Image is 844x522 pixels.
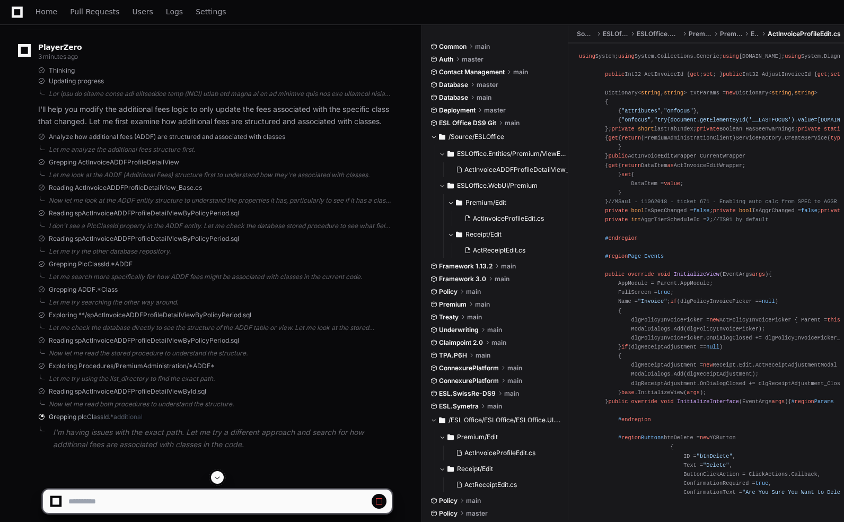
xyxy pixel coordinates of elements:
[713,216,769,223] span: //TS01 by default
[605,235,638,241] span: #
[465,198,506,207] span: Premium/Edit
[452,446,554,460] button: ActInvoiceProfileEdit.cs
[621,416,650,423] span: endregion
[657,271,671,277] span: void
[605,271,768,277] span: ( )
[667,162,673,169] span: as
[739,207,752,214] span: bool
[621,117,650,123] span: "onfocus"
[706,216,709,223] span: 2
[439,93,468,102] span: Database
[53,427,392,451] p: I'm having issues with the exact path. Let me try a different approach and search for how additio...
[49,285,118,294] span: Grepping ADDF.*Class
[618,434,664,441] span: # Buttons
[439,119,496,127] span: ESL Office DS9 Git
[795,90,814,96] span: string
[628,271,654,277] span: override
[631,398,657,405] span: override
[605,271,625,277] span: public
[456,196,462,209] svg: Directory
[505,119,520,127] span: main
[700,434,709,441] span: new
[439,145,569,162] button: ESLOffice.Entities/Premium/ViewEntities/Generated
[772,398,785,405] span: args
[792,398,834,405] span: # Params
[439,364,499,372] span: ConnexurePlatform
[460,243,562,258] button: ActReceiptEdit.cs
[664,180,680,187] span: value
[49,133,285,141] span: Analyze how additional fees (ADDF) are structured and associated with classes
[713,207,736,214] span: private
[689,30,711,38] span: Premium
[618,416,651,423] span: #
[621,434,641,441] span: region
[664,90,683,96] span: string
[464,166,592,174] span: ActInvoiceADDFProfileDetailView_Base.cs
[457,181,538,190] span: ESLOffice.WebUI/Premium
[487,402,502,411] span: main
[608,162,618,169] span: get
[449,416,560,424] span: /ESL Office/ESLOffice/ESLOffice.UI.v1_0/PremiumAdministration
[605,207,628,214] span: private
[487,326,502,334] span: main
[638,126,654,132] span: short
[49,234,239,243] span: Reading spActInvoiceADDFProfileDetailViewByPolicyPeriod.sql
[49,66,75,75] span: Thinking
[491,338,506,347] span: main
[49,336,239,345] span: Reading spActInvoiceADDFProfileDetailViewByPolicyPeriod.sql
[608,135,618,141] span: get
[824,126,843,132] span: static
[608,398,788,405] span: ( )
[49,298,392,307] div: Let me try searching the other way around.
[579,53,595,59] span: using
[703,71,713,77] span: set
[477,93,491,102] span: main
[827,317,840,323] span: this
[661,398,674,405] span: void
[49,273,392,281] div: Let me search more specifically for how ADDF fees might be associated with classes in the current...
[166,8,183,15] span: Logs
[507,364,522,372] span: main
[49,222,392,230] div: I don't see a PlcClassId property in the ADDF entity. Let me check the database stored procedure ...
[439,300,467,309] span: Premium
[706,344,719,350] span: null
[49,324,392,332] div: Let me check the database directly to see the structure of the ADDF table or view. Let me look at...
[671,298,677,304] span: if
[447,147,454,160] svg: Directory
[49,171,392,179] div: Let me look at the ADDF (Additional Fees) structure first to understand how they're associated wi...
[507,377,522,385] span: main
[762,298,775,304] span: null
[439,288,458,296] span: Policy
[133,8,153,15] span: Users
[723,71,742,77] span: public
[657,289,671,295] span: true
[49,349,392,358] div: Now let me read the stored procedure to understand the structure.
[504,389,519,398] span: main
[49,77,104,85] span: Updating progress
[447,463,454,475] svg: Directory
[638,298,667,304] span: "Invoice"
[473,214,544,223] span: ActInvoiceProfileEdit.cs
[477,81,498,89] span: master
[752,271,766,277] span: args
[447,226,569,243] button: Receipt/Edit
[742,398,785,405] span: EventArgs
[38,53,78,60] span: 3 minutes ago
[38,44,82,50] span: PlayerZero
[476,351,490,360] span: main
[439,414,445,427] svg: Directory
[196,8,226,15] span: Settings
[447,179,454,192] svg: Directory
[439,326,479,334] span: Underwriting
[690,71,699,77] span: get
[677,398,739,405] span: InitializeInterface
[631,207,645,214] span: bool
[49,413,143,421] span: Grepping plcClassId.*additional
[612,126,635,132] span: private
[447,194,569,211] button: Premium/Edit
[49,158,179,167] span: Grepping ActInvoiceADDFProfileDetailView
[49,209,239,217] span: Reading spActInvoiceADDFProfileDetailViewByPolicyPeriod.sql
[618,53,635,59] span: using
[608,235,637,241] span: endregion
[439,262,493,271] span: Framework 1.13.2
